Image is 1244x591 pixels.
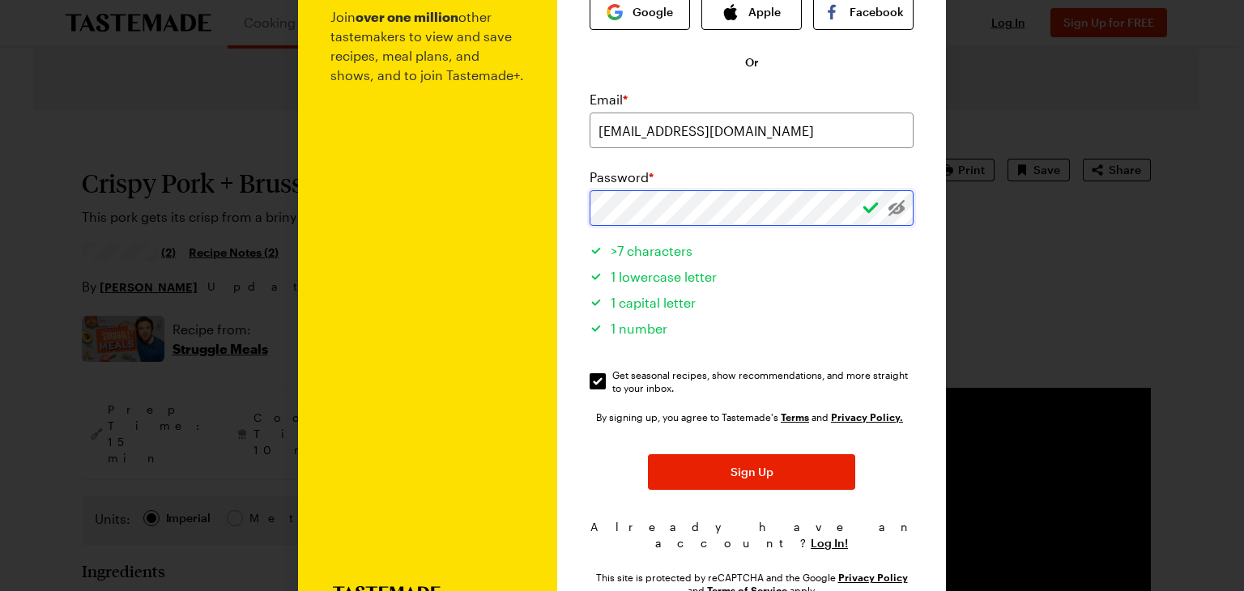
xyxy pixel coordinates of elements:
span: Already have an account? [590,520,914,550]
span: Sign Up [731,464,773,480]
label: Email [590,90,628,109]
button: Sign Up [648,454,855,490]
span: 1 capital letter [611,295,696,310]
a: Tastemade Privacy Policy [831,410,903,423]
input: Get seasonal recipes, show recommendations, and more straight to your inbox. [590,373,606,389]
span: Or [745,54,759,70]
span: 1 lowercase letter [611,269,717,284]
div: By signing up, you agree to Tastemade's and [596,409,907,425]
b: over one million [356,9,458,24]
span: 1 number [611,321,667,336]
a: Google Privacy Policy [838,570,908,584]
button: Log In! [811,535,848,551]
span: Get seasonal recipes, show recommendations, and more straight to your inbox. [612,368,915,394]
a: Tastemade Terms of Service [781,410,809,423]
span: >7 characters [611,243,692,258]
label: Password [590,168,654,187]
